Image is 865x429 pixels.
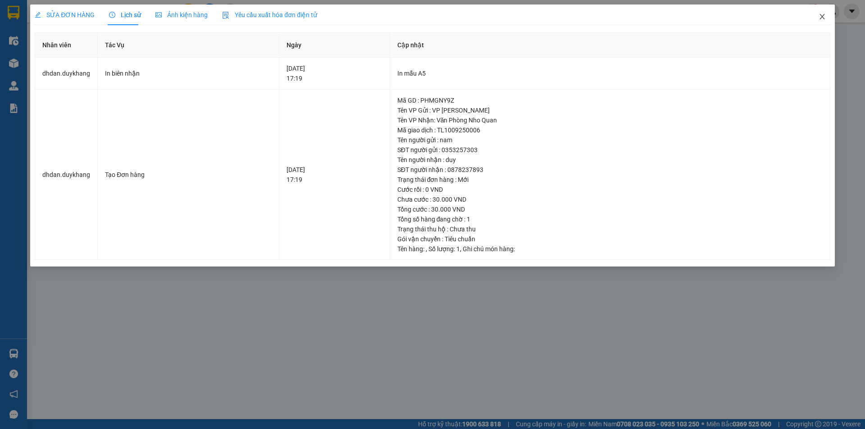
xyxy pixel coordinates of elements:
[397,115,823,125] div: Tên VP Nhận: Văn Phòng Nho Quan
[397,145,823,155] div: SĐT người gửi : 0353257303
[810,5,835,30] button: Close
[35,33,98,58] th: Nhân viên
[35,11,95,18] span: SỬA ĐƠN HÀNG
[35,90,98,260] td: dhdan.duykhang
[105,170,272,180] div: Tạo Đơn hàng
[397,244,823,254] div: Tên hàng: , Số lượng: , Ghi chú món hàng:
[287,165,382,185] div: [DATE] 17:19
[456,245,460,253] span: 1
[155,12,162,18] span: picture
[105,68,272,78] div: In biên nhận
[109,12,115,18] span: clock-circle
[35,58,98,90] td: dhdan.duykhang
[397,194,823,204] div: Chưa cước : 30.000 VND
[390,33,830,58] th: Cập nhật
[397,185,823,194] div: Cước rồi : 0 VND
[287,63,382,83] div: [DATE] 17:19
[397,204,823,214] div: Tổng cước : 30.000 VND
[397,155,823,165] div: Tên người nhận : duy
[155,11,208,18] span: Ảnh kiện hàng
[397,95,823,105] div: Mã GD : PHMGNY9Z
[397,68,823,78] div: In mẫu A5
[109,11,141,18] span: Lịch sử
[397,214,823,224] div: Tổng số hàng đang chờ : 1
[397,125,823,135] div: Mã giao dịch : TL1009250006
[397,165,823,175] div: SĐT người nhận : 0878237893
[222,12,229,19] img: icon
[397,105,823,115] div: Tên VP Gửi : VP [PERSON_NAME]
[279,33,390,58] th: Ngày
[819,13,826,20] span: close
[222,11,317,18] span: Yêu cầu xuất hóa đơn điện tử
[397,224,823,234] div: Trạng thái thu hộ : Chưa thu
[98,33,279,58] th: Tác Vụ
[397,175,823,185] div: Trạng thái đơn hàng : Mới
[35,12,41,18] span: edit
[397,234,823,244] div: Gói vận chuyển : Tiêu chuẩn
[397,135,823,145] div: Tên người gửi : nam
